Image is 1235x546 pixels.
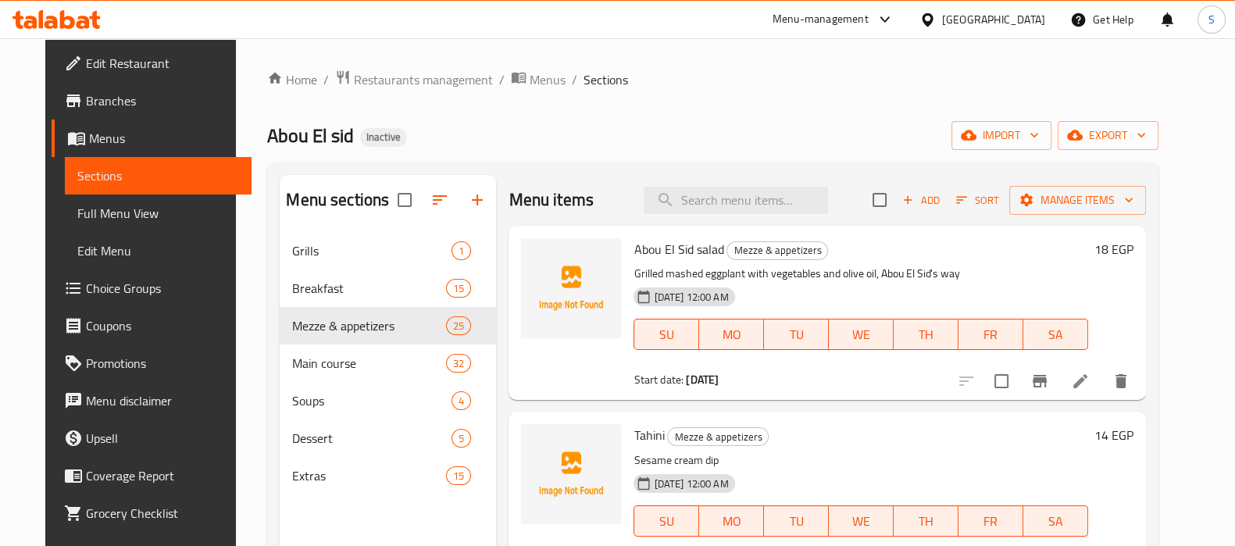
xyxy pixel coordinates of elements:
button: Add [896,188,946,212]
span: Sort items [946,188,1009,212]
span: export [1070,126,1146,145]
span: Edit Restaurant [86,54,239,73]
span: Menus [530,70,566,89]
span: Mezze & appetizers [668,428,768,446]
button: Branch-specific-item [1021,362,1058,400]
span: S [1208,11,1215,28]
span: Restaurants management [354,70,493,89]
a: Full Menu View [65,194,252,232]
span: TU [770,510,823,533]
span: Sections [77,166,239,185]
span: Choice Groups [86,279,239,298]
span: 4 [452,394,470,409]
b: [DATE] [686,369,719,390]
a: Grocery Checklist [52,494,252,532]
span: Upsell [86,429,239,448]
span: TH [900,323,952,346]
a: Home [267,70,317,89]
span: Branches [86,91,239,110]
h6: 18 EGP [1094,238,1133,260]
div: items [452,391,471,410]
span: 15 [447,469,470,484]
button: Sort [952,188,1003,212]
span: FR [965,510,1017,533]
span: WE [835,323,887,346]
span: TU [770,323,823,346]
span: Promotions [86,354,239,373]
span: FR [965,323,1017,346]
span: Sections [584,70,628,89]
span: Breakfast [292,279,446,298]
h6: 14 EGP [1094,424,1133,446]
span: Soups [292,391,452,410]
div: Dessert5 [280,419,496,457]
span: Tahini [634,423,664,447]
div: Extras [292,466,446,485]
h2: Menu items [509,188,594,212]
span: 32 [447,356,470,371]
span: Dessert [292,429,452,448]
span: Select section [863,184,896,216]
a: Upsell [52,419,252,457]
li: / [323,70,329,89]
div: Main course32 [280,344,496,382]
div: Soups4 [280,382,496,419]
button: FR [958,505,1023,537]
span: Coupons [86,316,239,335]
span: Mezze & appetizers [292,316,446,335]
span: Abou El sid [267,118,354,153]
span: Manage items [1022,191,1133,210]
nav: breadcrumb [267,70,1158,90]
button: MO [699,505,764,537]
span: Abou El Sid salad [634,237,723,261]
span: Menus [89,129,239,148]
span: 25 [447,319,470,334]
span: Full Menu View [77,204,239,223]
span: Select to update [985,365,1018,398]
div: Menu-management [773,10,869,29]
span: Add [900,191,942,209]
span: Sort sections [421,181,459,219]
nav: Menu sections [280,226,496,501]
span: Coverage Report [86,466,239,485]
div: Mezze & appetizers [726,241,828,260]
a: Promotions [52,344,252,382]
span: MO [705,323,758,346]
button: FR [958,319,1023,350]
span: import [964,126,1039,145]
div: Breakfast15 [280,269,496,307]
span: Grills [292,241,452,260]
div: Grills1 [280,232,496,269]
div: items [452,241,471,260]
span: Menu disclaimer [86,391,239,410]
button: Manage items [1009,186,1146,215]
button: WE [829,505,894,537]
div: Extras15 [280,457,496,494]
span: SU [641,510,693,533]
li: / [572,70,577,89]
div: items [452,429,471,448]
a: Menu disclaimer [52,382,252,419]
button: import [951,121,1051,150]
span: Inactive [360,130,407,144]
a: Restaurants management [335,70,493,90]
a: Coverage Report [52,457,252,494]
button: WE [829,319,894,350]
span: Main course [292,354,446,373]
p: Sesame cream dip [634,451,1087,470]
button: SU [634,319,699,350]
a: Sections [65,157,252,194]
span: SA [1030,323,1082,346]
button: delete [1102,362,1140,400]
span: Grocery Checklist [86,504,239,523]
span: SU [641,323,693,346]
span: Select all sections [388,184,421,216]
span: 1 [452,244,470,259]
input: search [644,187,828,214]
span: Add item [896,188,946,212]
